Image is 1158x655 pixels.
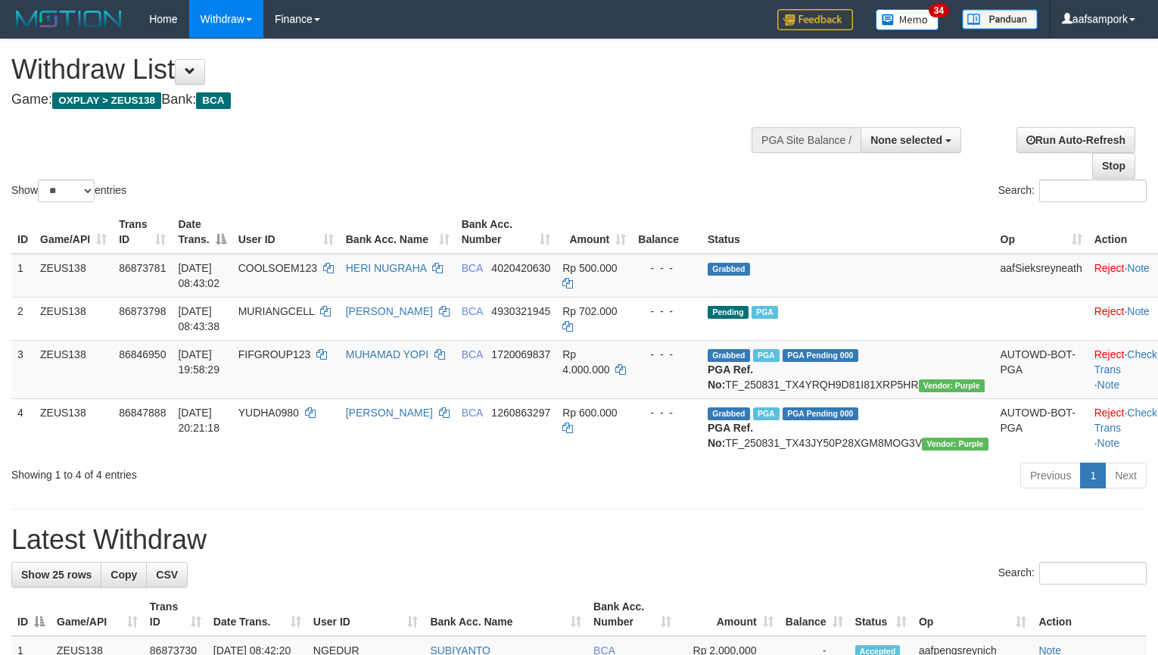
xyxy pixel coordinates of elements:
[34,340,113,398] td: ZEUS138
[783,407,858,420] span: PGA Pending
[178,407,219,434] span: [DATE] 20:21:18
[1094,305,1125,317] a: Reject
[346,348,428,360] a: MUHAMAD YOPI
[11,593,51,636] th: ID: activate to sort column descending
[753,349,780,362] span: Marked by aafnoeunsreypich
[11,179,126,202] label: Show entries
[38,179,95,202] select: Showentries
[11,8,126,30] img: MOTION_logo.png
[708,407,750,420] span: Grabbed
[346,262,427,274] a: HERI NUGRAHA
[11,525,1147,555] h1: Latest Withdraw
[753,407,780,420] span: Marked by aafnoeunsreypich
[1094,407,1157,434] a: Check Trans
[11,340,34,398] td: 3
[34,297,113,340] td: ZEUS138
[632,211,702,254] th: Balance
[146,562,188,588] a: CSV
[178,262,219,289] span: [DATE] 08:43:02
[1016,127,1135,153] a: Run Auto-Refresh
[929,4,949,17] span: 34
[995,398,1088,457] td: AUTOWD-BOT-PGA
[462,262,483,274] span: BCA
[1105,463,1147,488] a: Next
[708,349,750,362] span: Grabbed
[708,263,750,276] span: Grabbed
[21,569,92,581] span: Show 25 rows
[1127,305,1150,317] a: Note
[491,348,550,360] span: Copy 1720069837 to clipboard
[998,179,1147,202] label: Search:
[11,211,34,254] th: ID
[491,407,550,419] span: Copy 1260863297 to clipboard
[849,593,913,636] th: Status: activate to sort column ascending
[876,9,939,30] img: Button%20Memo.svg
[922,438,988,451] span: Vendor URL: https://trx4.1velocity.biz
[340,211,456,254] th: Bank Acc. Name: activate to sort column ascending
[638,347,696,362] div: - - -
[51,593,144,636] th: Game/API: activate to sort column ascending
[11,562,101,588] a: Show 25 rows
[172,211,232,254] th: Date Trans.: activate to sort column descending
[638,304,696,319] div: - - -
[562,407,617,419] span: Rp 600.000
[708,422,753,449] b: PGA Ref. No:
[1094,407,1125,419] a: Reject
[1039,179,1147,202] input: Search:
[119,407,166,419] span: 86847888
[238,305,315,317] span: MURIANGCELL
[995,340,1088,398] td: AUTOWD-BOT-PGA
[111,569,137,581] span: Copy
[491,305,550,317] span: Copy 4930321945 to clipboard
[178,305,219,332] span: [DATE] 08:43:38
[562,262,617,274] span: Rp 500.000
[919,379,985,392] span: Vendor URL: https://trx4.1velocity.biz
[638,405,696,420] div: - - -
[34,254,113,298] td: ZEUS138
[156,569,178,581] span: CSV
[462,348,483,360] span: BCA
[702,340,995,398] td: TF_250831_TX4YRQH9D81I81XRP5HR
[456,211,557,254] th: Bank Acc. Number: activate to sort column ascending
[777,9,853,30] img: Feedback.jpg
[52,92,161,109] span: OXPLAY > ZEUS138
[101,562,147,588] a: Copy
[238,348,311,360] span: FIFGROUP123
[556,211,632,254] th: Amount: activate to sort column ascending
[11,55,757,85] h1: Withdraw List
[119,305,166,317] span: 86873798
[913,593,1032,636] th: Op: activate to sort column ascending
[119,262,166,274] span: 86873781
[424,593,587,636] th: Bank Acc. Name: activate to sort column ascending
[783,349,858,362] span: PGA Pending
[11,92,757,108] h4: Game: Bank:
[238,407,299,419] span: YUDHA0980
[562,348,609,376] span: Rp 4.000.000
[998,562,1147,585] label: Search:
[1094,348,1157,376] a: Check Trans
[1097,379,1120,391] a: Note
[1094,348,1125,360] a: Reject
[462,407,483,419] span: BCA
[708,363,753,391] b: PGA Ref. No:
[752,127,861,153] div: PGA Site Balance /
[11,254,34,298] td: 1
[11,461,472,482] div: Showing 1 to 4 of 4 entries
[491,262,550,274] span: Copy 4020420630 to clipboard
[232,211,340,254] th: User ID: activate to sort column ascending
[562,305,617,317] span: Rp 702.000
[962,9,1038,30] img: panduan.png
[307,593,425,636] th: User ID: activate to sort column ascending
[1127,262,1150,274] a: Note
[587,593,677,636] th: Bank Acc. Number: activate to sort column ascending
[1097,437,1120,449] a: Note
[119,348,166,360] span: 86846950
[861,127,961,153] button: None selected
[346,305,433,317] a: [PERSON_NAME]
[1080,463,1106,488] a: 1
[196,92,230,109] span: BCA
[1020,463,1081,488] a: Previous
[1094,262,1125,274] a: Reject
[638,260,696,276] div: - - -
[870,134,942,146] span: None selected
